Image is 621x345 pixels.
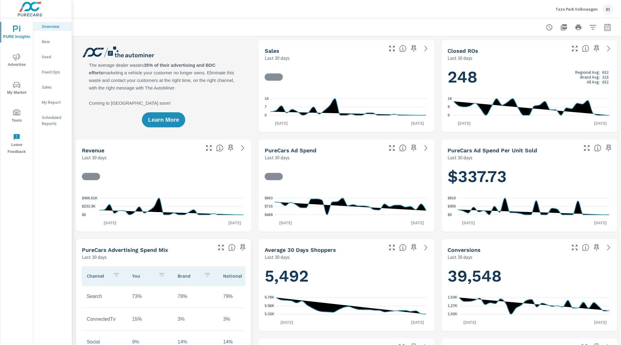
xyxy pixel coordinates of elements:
div: Overview [33,22,72,31]
td: 78% [173,289,218,304]
h5: PureCars Ad Spend Per Unit Sold [448,147,537,154]
text: $469 [265,213,273,217]
a: See more details in report [421,143,431,153]
text: 9 [448,105,450,109]
span: Save this to your personalized report [409,143,419,153]
button: Select Date Range [602,21,614,33]
h1: 5,492 [265,266,428,286]
p: Sales [42,84,67,90]
text: 18 [448,96,452,101]
p: Last 30 days [448,54,473,62]
text: 7 [265,105,267,109]
td: 3% [173,312,218,327]
button: Make Fullscreen [387,143,397,153]
h1: $337.73 [448,166,611,187]
p: Fixed Ops [42,69,67,75]
text: 0 [448,113,450,117]
span: Number of vehicles sold by the dealership over the selected date range. [Source: This data is sou... [399,45,407,52]
span: Save this to your personalized report [409,243,419,252]
p: All Avg: [587,79,600,84]
span: Save this to your personalized report [226,143,236,153]
div: Scheduled Reports [33,113,72,128]
h5: Closed ROs [448,48,478,54]
h5: Conversions [448,247,481,253]
h5: PureCars Ad Spend [265,147,316,154]
p: Last 30 days [448,253,473,261]
p: [DATE] [407,120,428,126]
button: Make Fullscreen [204,143,214,153]
button: Make Fullscreen [387,243,397,252]
p: My Report [42,99,67,105]
text: 5.33K [265,312,274,316]
p: Last 30 days [265,253,290,261]
span: Leave Feedback [2,134,31,155]
p: [DATE] [275,220,296,226]
div: Sales [33,83,72,92]
a: See more details in report [604,44,614,53]
div: Used [33,52,72,61]
div: ID [603,4,614,15]
text: 5.56K [265,304,274,308]
p: Last 30 days [448,154,473,161]
button: Make Fullscreen [216,243,226,252]
text: $716 [265,205,273,209]
p: [DATE] [459,319,480,325]
h5: Average 30 Days Shoppers [265,247,336,253]
h1: 248 [448,67,611,87]
p: [DATE] [99,220,121,226]
td: 3% [218,312,264,327]
button: Apply Filters [587,21,599,33]
p: [DATE] [271,120,292,126]
p: Taza Park Volkswagen [556,6,598,12]
p: [DATE] [407,319,428,325]
div: Fixed Ops [33,67,72,76]
a: See more details in report [604,243,614,252]
text: $0 [82,213,86,217]
h5: Revenue [82,147,104,154]
p: New [42,39,67,45]
p: [DATE] [458,220,479,226]
p: Channel [87,273,108,279]
p: Regional Avg: [576,70,600,75]
text: 1.02K [448,312,458,316]
text: $0 [448,213,452,217]
p: [DATE] [454,120,475,126]
td: 15% [127,312,173,327]
span: Tools [2,109,31,124]
span: Save this to your personalized report [238,243,248,252]
span: Save this to your personalized report [592,243,602,252]
h5: PureCars Advertising Spend Mix [82,247,168,253]
a: See more details in report [238,143,248,153]
p: [DATE] [276,319,297,325]
p: Last 30 days [265,154,290,161]
span: The number of dealer-specified goals completed by a visitor. [Source: This data is provided by th... [582,244,589,251]
p: Last 30 days [265,54,290,62]
span: Average cost of advertising per each vehicle sold at the dealer over the selected date range. The... [594,144,602,152]
span: PURE Insights [2,25,31,40]
h1: 39,548 [448,266,611,286]
div: My Report [33,98,72,107]
td: ConnectedTv [82,312,127,327]
p: 632 [603,79,609,84]
text: 5.79K [265,296,274,300]
p: [DATE] [407,220,428,226]
span: Save this to your personalized report [592,44,602,53]
button: Make Fullscreen [570,243,580,252]
button: Make Fullscreen [570,44,580,53]
text: 14 [265,96,269,101]
p: Brand Avg: [581,75,600,79]
p: Overview [42,23,67,29]
p: National [223,273,244,279]
p: You [132,273,153,279]
span: Save this to your personalized report [409,44,419,53]
span: A rolling 30 day total of daily Shoppers on the dealership website, averaged over the selected da... [399,244,407,251]
div: New [33,37,72,46]
p: Last 30 days [82,253,107,261]
text: $910 [448,196,456,200]
span: My Market [2,81,31,96]
button: Print Report [572,21,585,33]
span: This table looks at how you compare to the amount of budget you spend per channel as opposed to y... [228,244,236,251]
button: Make Fullscreen [582,143,592,153]
span: Advertise [2,53,31,68]
p: Last 30 days [82,154,107,161]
